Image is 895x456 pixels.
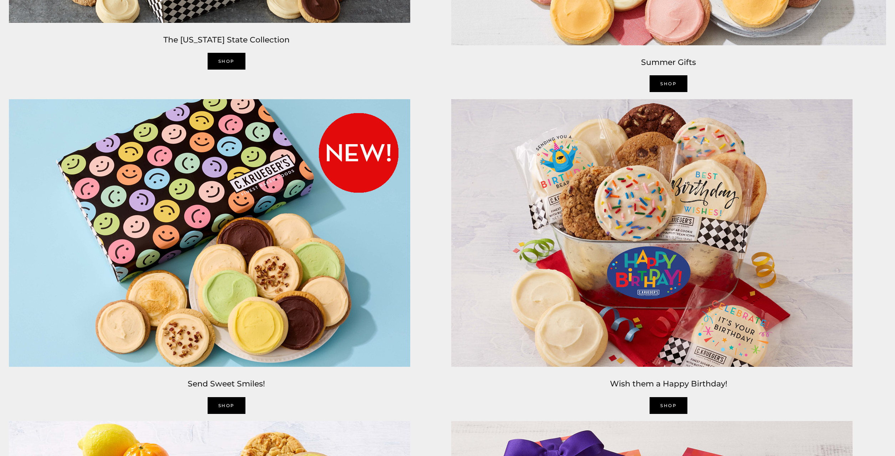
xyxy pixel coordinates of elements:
img: C.Krueger’s image [5,96,414,370]
a: SHOP [208,397,245,414]
h2: Send Sweet Smiles! [9,378,444,390]
h2: Summer Gifts [451,56,886,69]
h2: Wish them a Happy Birthday! [451,378,886,390]
img: C.Krueger’s image [448,96,856,370]
iframe: Sign Up via Text for Offers [6,429,74,450]
a: SHOP [650,397,687,414]
a: SHOP [208,53,245,70]
h2: The [US_STATE] State Collection [9,34,444,46]
a: SHOP [650,75,687,92]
